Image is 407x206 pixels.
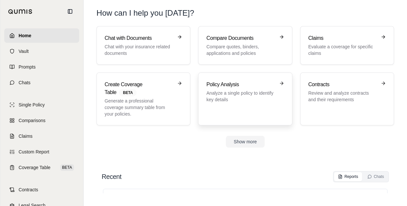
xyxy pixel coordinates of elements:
h3: Chat with Documents [105,34,173,42]
a: Contracts [4,182,79,197]
span: Coverage Table [19,164,51,171]
span: BETA [119,89,137,96]
span: Contracts [19,186,38,193]
span: Custom Report [19,149,49,155]
a: Comparisons [4,113,79,128]
h2: Recent [102,172,121,181]
p: Evaluate a coverage for specific claims [308,43,377,56]
div: Chats [367,174,384,179]
span: Home [19,32,31,39]
a: Policy AnalysisAnalyze a single policy to identify key details [198,72,292,125]
a: Claims [4,129,79,143]
a: ClaimsEvaluate a coverage for specific claims [300,26,394,65]
span: Comparisons [19,117,45,124]
a: Coverage TableBETA [4,160,79,175]
a: Create Coverage TableBETAGenerate a professional coverage summary table from your policies. [96,72,190,125]
span: Prompts [19,64,36,70]
a: Compare DocumentsCompare quotes, binders, applications and policies [198,26,292,65]
span: Vault [19,48,29,55]
p: Generate a professional coverage summary table from your policies. [105,98,173,117]
button: Collapse sidebar [65,6,75,17]
button: Show more [226,136,265,148]
p: Chat with your insurance related documents [105,43,173,56]
a: Prompts [4,60,79,74]
div: Reports [338,174,358,179]
a: Vault [4,44,79,58]
h1: How can I help you [DATE]? [96,8,394,18]
img: Qumis Logo [8,9,33,14]
span: BETA [60,164,74,171]
a: Custom Report [4,145,79,159]
button: Chats [363,172,388,181]
span: Chats [19,79,31,86]
a: Chat with DocumentsChat with your insurance related documents [96,26,190,65]
span: Single Policy [19,102,45,108]
p: Review and analyze contracts and their requirements [308,90,377,103]
span: Claims [19,133,33,139]
a: Chats [4,75,79,90]
h3: Claims [308,34,377,42]
h3: Compare Documents [206,34,275,42]
p: Compare quotes, binders, applications and policies [206,43,275,56]
h3: Contracts [308,81,377,88]
button: Reports [334,172,362,181]
a: Single Policy [4,98,79,112]
h3: Policy Analysis [206,81,275,88]
a: ContractsReview and analyze contracts and their requirements [300,72,394,125]
p: Analyze a single policy to identify key details [206,90,275,103]
a: Home [4,28,79,43]
h3: Create Coverage Table [105,81,173,96]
